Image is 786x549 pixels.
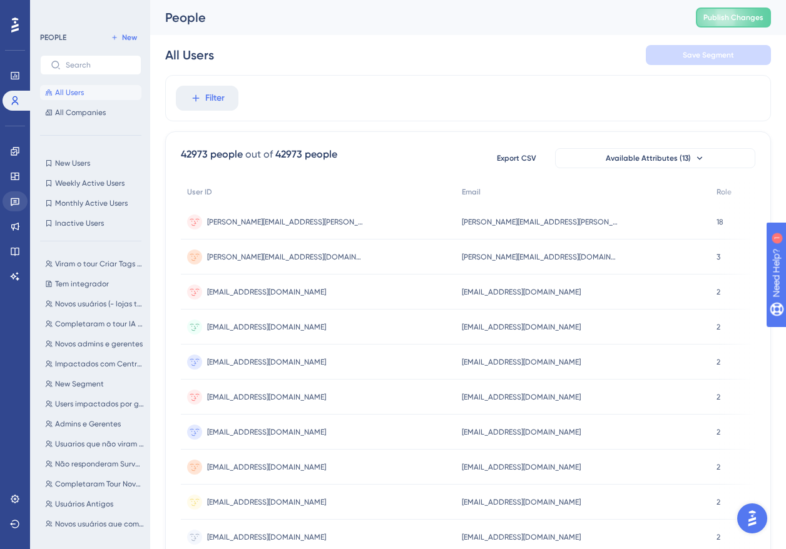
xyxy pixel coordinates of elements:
span: Não responderam Survey Kanban [55,459,144,469]
span: Weekly Active Users [55,178,125,188]
div: 42973 people [275,147,337,162]
span: 2 [717,322,720,332]
button: Usuários Antigos [40,496,149,511]
button: Weekly Active Users [40,176,141,191]
button: Impactados com Central de pagamentos [40,356,149,371]
span: Export CSV [497,153,536,163]
button: New Users [40,156,141,171]
button: Publish Changes [696,8,771,28]
span: 3 [717,252,720,262]
span: 2 [717,287,720,297]
button: Monthly Active Users [40,196,141,211]
span: 2 [717,462,720,472]
button: Completaram Tour Nova View Listagem [40,476,149,491]
button: Save Segment [646,45,771,65]
div: out of [245,147,273,162]
div: 1 [87,6,91,16]
span: Impactados com Central de pagamentos [55,359,144,369]
button: Inactive Users [40,216,141,231]
span: Novos admins e gerentes [55,339,143,349]
input: Search [66,61,131,69]
span: Filter [205,91,225,106]
button: Export CSV [485,148,548,168]
span: Users impactados por guide Carteira Dashboard [55,399,144,409]
span: 2 [717,427,720,437]
button: Completaram o tour IA CRM [40,316,149,331]
span: [EMAIL_ADDRESS][DOMAIN_NAME] [462,497,581,507]
div: People [165,9,665,26]
span: [EMAIL_ADDRESS][DOMAIN_NAME] [462,357,581,367]
span: Need Help? [29,3,78,18]
button: Admins e Gerentes [40,416,149,431]
span: [EMAIL_ADDRESS][DOMAIN_NAME] [207,357,326,367]
span: 18 [717,217,723,227]
button: Usuarios que não viram o tour Introdução a Carteira e Extrato [40,436,149,451]
span: Usuarios que não viram o tour Introdução a Carteira e Extrato [55,439,144,449]
span: All Users [55,88,84,98]
span: Usuários Antigos [55,499,113,509]
span: New Segment [55,379,104,389]
button: All Companies [40,105,141,120]
span: Completaram o tour IA CRM [55,319,144,329]
span: [EMAIL_ADDRESS][DOMAIN_NAME] [207,462,326,472]
span: Viram o tour Criar Tags Personalizáveis [55,259,144,269]
button: All Users [40,85,141,100]
span: Monthly Active Users [55,198,128,208]
button: Users impactados por guide Carteira Dashboard [40,396,149,411]
button: Available Attributes (13) [555,148,755,168]
span: [EMAIL_ADDRESS][DOMAIN_NAME] [462,287,581,297]
button: Filter [176,86,238,111]
button: New [106,30,141,45]
span: Inactive Users [55,218,104,228]
span: [EMAIL_ADDRESS][DOMAIN_NAME] [462,427,581,437]
span: Admins e Gerentes [55,419,121,429]
span: [EMAIL_ADDRESS][DOMAIN_NAME] [207,532,326,542]
div: All Users [165,46,214,64]
span: Available Attributes (13) [606,153,691,163]
span: [EMAIL_ADDRESS][DOMAIN_NAME] [462,392,581,402]
span: [PERSON_NAME][EMAIL_ADDRESS][DOMAIN_NAME] [207,252,364,262]
span: Novos usuários que completaram todo o tour [55,519,144,529]
span: Publish Changes [703,13,763,23]
div: 42973 people [181,147,243,162]
span: [EMAIL_ADDRESS][DOMAIN_NAME] [462,532,581,542]
button: Não responderam Survey Kanban [40,456,149,471]
span: [EMAIL_ADDRESS][DOMAIN_NAME] [207,427,326,437]
span: New [122,33,137,43]
span: Email [462,187,481,197]
span: [EMAIL_ADDRESS][DOMAIN_NAME] [462,462,581,472]
span: [PERSON_NAME][EMAIL_ADDRESS][PERSON_NAME][DOMAIN_NAME] [207,217,364,227]
span: 2 [717,497,720,507]
button: Novos admins e gerentes [40,336,149,351]
span: Role [717,187,732,197]
span: [EMAIL_ADDRESS][DOMAIN_NAME] [207,497,326,507]
span: [PERSON_NAME][EMAIL_ADDRESS][DOMAIN_NAME] [462,252,618,262]
button: Novos usuários que completaram todo o tour [40,516,149,531]
button: Tem integrador [40,276,149,291]
span: 2 [717,357,720,367]
span: All Companies [55,108,106,118]
span: New Users [55,158,90,168]
button: Viram o tour Criar Tags Personalizáveis [40,256,149,271]
span: User ID [187,187,212,197]
span: 2 [717,532,720,542]
button: New Segment [40,376,149,391]
span: Tem integrador [55,279,109,289]
div: PEOPLE [40,33,66,43]
button: Novos usuários (- lojas testes) [40,296,149,311]
span: [EMAIL_ADDRESS][DOMAIN_NAME] [207,392,326,402]
span: [EMAIL_ADDRESS][DOMAIN_NAME] [207,322,326,332]
iframe: UserGuiding AI Assistant Launcher [733,500,771,537]
span: [PERSON_NAME][EMAIL_ADDRESS][PERSON_NAME][DOMAIN_NAME] [462,217,618,227]
span: Save Segment [683,50,734,60]
span: Completaram Tour Nova View Listagem [55,479,144,489]
span: [EMAIL_ADDRESS][DOMAIN_NAME] [462,322,581,332]
span: Novos usuários (- lojas testes) [55,299,144,309]
span: 2 [717,392,720,402]
span: [EMAIL_ADDRESS][DOMAIN_NAME] [207,287,326,297]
